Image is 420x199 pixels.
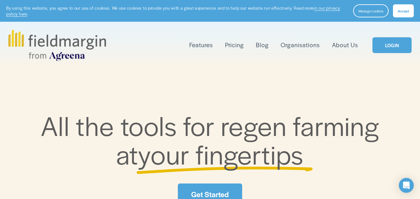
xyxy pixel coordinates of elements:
span: your fingertips [138,135,304,172]
span: All the tools for regen farming at [41,106,379,172]
a: LOGIN [372,37,412,53]
a: Pricing [225,40,244,50]
button: Manage cookies [353,4,389,17]
div: Open Intercom Messenger [399,178,414,193]
a: Blog [256,40,269,50]
p: By using this website, you agree to our use of cookies. We use cookies to provide you with a grea... [6,5,347,17]
a: Organisations [281,40,320,50]
span: Manage cookies [358,8,383,13]
img: fieldmargin.com [8,30,106,61]
button: Accept [393,4,414,17]
a: About Us [332,40,358,50]
span: Accept [398,8,409,13]
a: in our privacy policy here [6,5,340,17]
span: Features [189,41,213,49]
a: folder dropdown [189,40,213,50]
